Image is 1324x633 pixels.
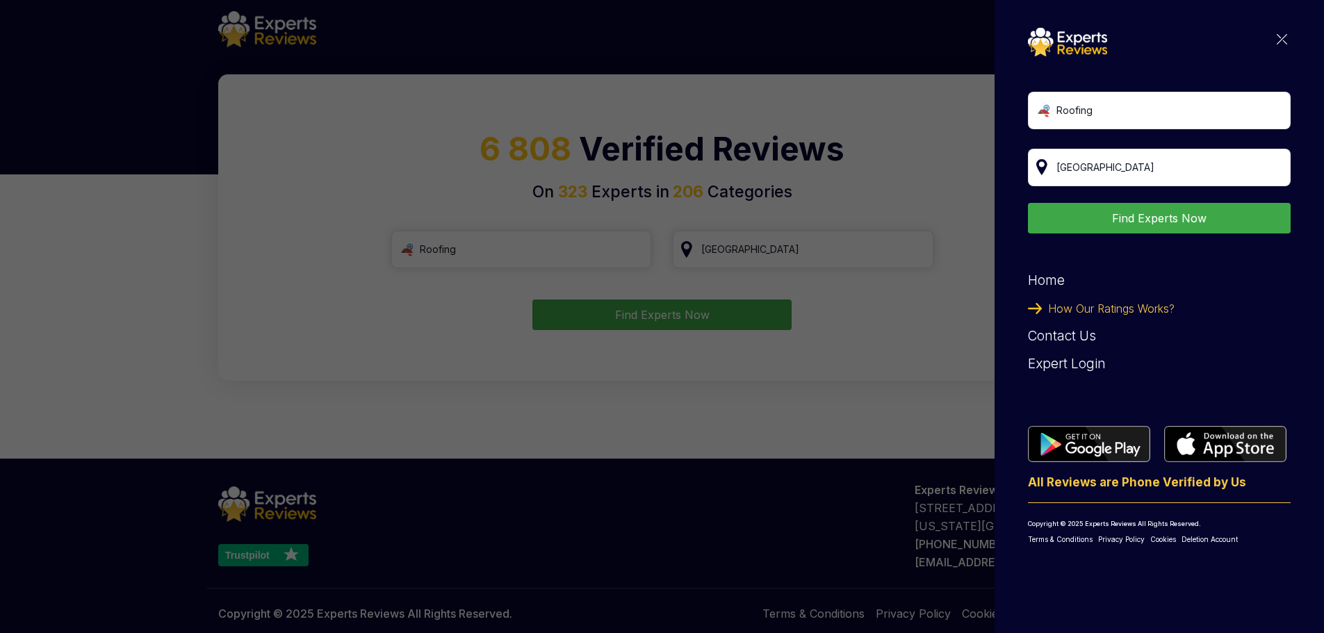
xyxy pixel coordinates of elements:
p: Copyright © 2025 Experts Reviews All Rights Reserved. [1028,520,1291,527]
a: Contact Us [1028,328,1096,344]
div: Expert Login [1028,350,1291,378]
a: Terms & Conditions [1028,534,1093,545]
a: Deletion Account [1182,534,1238,545]
img: categoryImgae [1028,426,1150,462]
a: Cookies [1150,534,1176,545]
img: categoryImgae [1164,426,1286,462]
button: Find Experts Now [1028,203,1291,233]
img: categoryImgae [1277,34,1287,44]
span: How Our Ratings Works? [1048,295,1175,322]
a: Privacy Policy [1098,534,1145,545]
img: categoryImgae [1028,28,1107,56]
p: All Reviews are Phone Verified by Us [1028,477,1291,503]
input: Your City [1028,149,1291,186]
input: Search Category [1028,92,1291,129]
img: categoryImgae [1028,303,1043,313]
a: Home [1028,272,1065,288]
